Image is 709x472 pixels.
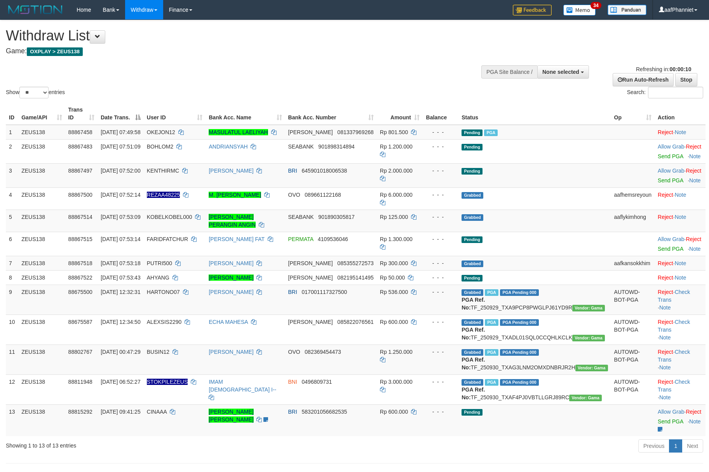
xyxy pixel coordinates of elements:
[288,236,314,242] span: PERMATA
[18,187,65,210] td: ZEUS138
[611,103,655,125] th: Op: activate to sort column ascending
[638,439,669,453] a: Previous
[147,349,169,355] span: BUSIN12
[318,143,354,150] span: Copy 901898314894 to clipboard
[658,349,673,355] a: Reject
[658,418,683,425] a: Send PGA
[147,236,188,242] span: FARIDFATCHUR
[380,129,408,135] span: Rp 801.500
[305,192,341,198] span: Copy 089661122168 to clipboard
[101,168,140,174] span: [DATE] 07:52:00
[380,289,408,295] span: Rp 536.000
[68,168,92,174] span: 88867497
[68,379,92,385] span: 88811948
[6,103,18,125] th: ID
[6,163,18,187] td: 3
[658,289,673,295] a: Reject
[611,210,655,232] td: aaflykimhong
[462,144,483,150] span: Pending
[658,409,686,415] span: ·
[500,319,539,326] span: PGA Pending
[18,256,65,270] td: ZEUS138
[636,66,691,72] span: Refreshing in:
[6,87,65,98] label: Show entries
[337,319,373,325] span: Copy 085822076561 to clipboard
[458,103,611,125] th: Status
[689,153,701,159] a: Note
[458,315,611,344] td: TF_250929_TXADL01SQL0CCQHLKCLK
[648,87,703,98] input: Search:
[655,270,706,285] td: ·
[462,297,485,311] b: PGA Ref. No:
[209,409,253,423] a: [PERSON_NAME] [PERSON_NAME]
[18,125,65,140] td: ZEUS138
[209,143,247,150] a: ANDRIANSYAH
[68,409,92,415] span: 88815292
[6,315,18,344] td: 10
[462,236,483,243] span: Pending
[209,319,247,325] a: ECHA MAHESA
[288,379,297,385] span: BNI
[101,409,140,415] span: [DATE] 09:41:25
[689,418,701,425] a: Note
[537,65,589,79] button: None selected
[655,315,706,344] td: · ·
[288,274,333,281] span: [PERSON_NAME]
[6,28,465,44] h1: Withdraw List
[68,289,92,295] span: 88675500
[485,319,498,326] span: Marked by aafpengsreynich
[426,288,455,296] div: - - -
[147,274,169,281] span: AHYANG
[542,69,579,75] span: None selected
[655,374,706,404] td: · ·
[68,143,92,150] span: 88867483
[380,260,408,266] span: Rp 300.000
[426,348,455,356] div: - - -
[462,349,483,356] span: Grabbed
[6,139,18,163] td: 2
[288,409,297,415] span: BRI
[101,379,140,385] span: [DATE] 06:52:27
[380,349,413,355] span: Rp 1.250.000
[658,168,684,174] a: Allow Grab
[658,236,684,242] a: Allow Grab
[462,214,483,221] span: Grabbed
[6,232,18,256] td: 6
[675,192,686,198] a: Note
[485,289,498,296] span: Marked by aaftrukkakada
[659,304,671,311] a: Note
[655,344,706,374] td: · ·
[380,143,413,150] span: Rp 1.200.000
[675,214,686,220] a: Note
[101,192,140,198] span: [DATE] 07:52:14
[18,285,65,315] td: ZEUS138
[426,167,455,175] div: - - -
[462,319,483,326] span: Grabbed
[462,129,483,136] span: Pending
[655,139,706,163] td: ·
[611,374,655,404] td: AUTOWD-BOT-PGA
[563,5,596,16] img: Button%20Memo.svg
[101,319,140,325] span: [DATE] 12:34:50
[209,168,253,174] a: [PERSON_NAME]
[611,256,655,270] td: aafkansokkhim
[147,409,167,415] span: CINAAA
[423,103,458,125] th: Balance
[209,274,253,281] a: [PERSON_NAME]
[380,379,413,385] span: Rp 3.000.000
[426,318,455,326] div: - - -
[686,143,701,150] a: Reject
[288,129,333,135] span: [PERSON_NAME]
[462,260,483,267] span: Grabbed
[380,192,413,198] span: Rp 6.000.000
[686,236,701,242] a: Reject
[27,47,83,56] span: OXPLAY > ZEUS138
[68,349,92,355] span: 88802767
[302,379,332,385] span: Copy 0496809731 to clipboard
[500,379,539,386] span: PGA Pending
[658,192,673,198] a: Reject
[285,103,377,125] th: Bank Acc. Number: activate to sort column ascending
[426,128,455,136] div: - - -
[659,334,671,341] a: Note
[147,289,180,295] span: HARTONO07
